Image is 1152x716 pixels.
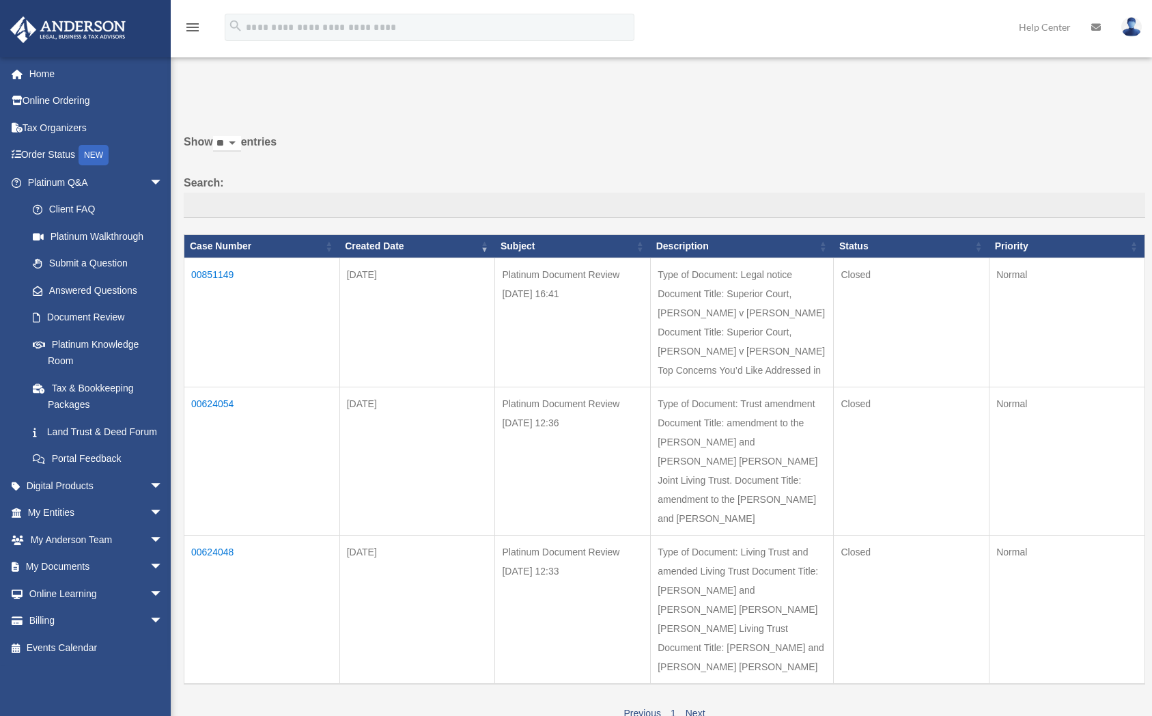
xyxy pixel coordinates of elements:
a: Billingarrow_drop_down [10,607,184,635]
span: arrow_drop_down [150,607,177,635]
td: Platinum Document Review [DATE] 12:36 [495,387,651,536]
th: Created Date: activate to sort column ascending [339,235,495,258]
td: 00624054 [184,387,340,536]
a: Events Calendar [10,634,184,661]
a: Land Trust & Deed Forum [19,418,177,445]
th: Subject: activate to sort column ascending [495,235,651,258]
span: arrow_drop_down [150,169,177,197]
select: Showentries [213,136,241,152]
span: arrow_drop_down [150,472,177,500]
a: Tax & Bookkeeping Packages [19,374,177,418]
a: Online Learningarrow_drop_down [10,580,184,607]
label: Show entries [184,133,1145,165]
td: Type of Document: Legal notice Document Title: Superior Court, [PERSON_NAME] v [PERSON_NAME] Docu... [651,258,834,387]
td: Closed [834,258,989,387]
a: Digital Productsarrow_drop_down [10,472,184,499]
i: search [228,18,243,33]
td: 00624048 [184,536,340,685]
a: Document Review [19,304,177,331]
a: Client FAQ [19,196,177,223]
td: Platinum Document Review [DATE] 12:33 [495,536,651,685]
td: Normal [989,258,1145,387]
input: Search: [184,193,1145,219]
span: arrow_drop_down [150,526,177,554]
th: Description: activate to sort column ascending [651,235,834,258]
td: Closed [834,536,989,685]
a: Platinum Q&Aarrow_drop_down [10,169,177,196]
th: Priority: activate to sort column ascending [989,235,1145,258]
a: Home [10,60,184,87]
a: My Documentsarrow_drop_down [10,553,184,581]
td: Type of Document: Trust amendment Document Title: amendment to the [PERSON_NAME] and [PERSON_NAME... [651,387,834,536]
label: Search: [184,174,1145,219]
div: NEW [79,145,109,165]
a: Submit a Question [19,250,177,277]
span: arrow_drop_down [150,580,177,608]
i: menu [184,19,201,36]
td: Normal [989,387,1145,536]
a: My Anderson Teamarrow_drop_down [10,526,184,553]
a: Online Ordering [10,87,184,115]
td: [DATE] [339,536,495,685]
td: [DATE] [339,258,495,387]
td: Normal [989,536,1145,685]
a: Portal Feedback [19,445,177,473]
img: User Pic [1121,17,1142,37]
span: arrow_drop_down [150,499,177,527]
a: My Entitiesarrow_drop_down [10,499,184,527]
td: Type of Document: Living Trust and amended Living Trust Document Title: [PERSON_NAME] and [PERSON... [651,536,834,685]
img: Anderson Advisors Platinum Portal [6,16,130,43]
a: Order StatusNEW [10,141,184,169]
a: Tax Organizers [10,114,184,141]
td: Platinum Document Review [DATE] 16:41 [495,258,651,387]
a: Platinum Knowledge Room [19,331,177,374]
a: menu [184,24,201,36]
td: Closed [834,387,989,536]
td: [DATE] [339,387,495,536]
th: Case Number: activate to sort column ascending [184,235,340,258]
a: Platinum Walkthrough [19,223,177,250]
th: Status: activate to sort column ascending [834,235,989,258]
td: 00851149 [184,258,340,387]
a: Answered Questions [19,277,170,304]
span: arrow_drop_down [150,553,177,581]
